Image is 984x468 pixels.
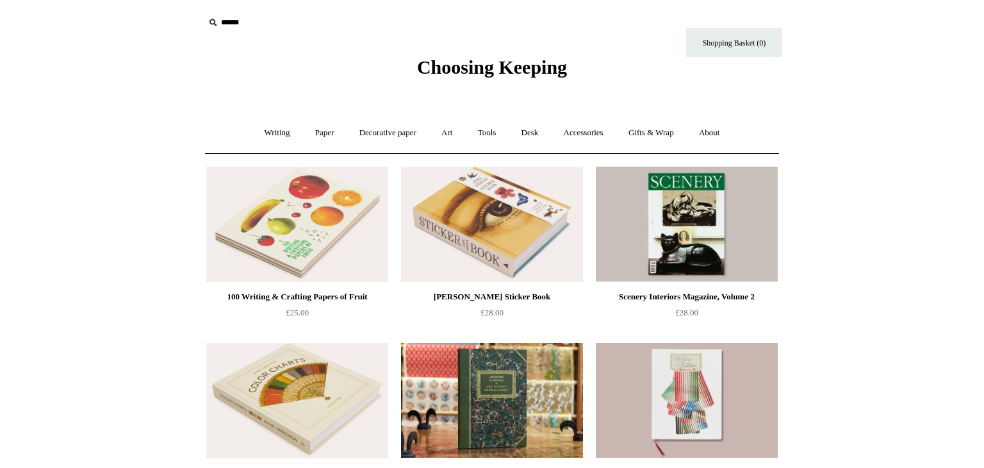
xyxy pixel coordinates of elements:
span: £25.00 [286,308,309,317]
a: One Hundred Marbled Papers, John Jeffery - Edition 1 of 2 One Hundred Marbled Papers, John Jeffer... [401,343,583,458]
div: Scenery Interiors Magazine, Volume 2 [599,289,775,305]
a: About [687,116,732,150]
a: Tools [466,116,508,150]
span: £28.00 [675,308,698,317]
img: 100 Writing & Crafting Papers of Fruit [206,167,388,282]
a: Gifts & Wrap [617,116,685,150]
div: [PERSON_NAME] Sticker Book [404,289,580,305]
a: [PERSON_NAME] Sticker Book £28.00 [401,289,583,342]
a: Art [430,116,464,150]
a: 100 Writing & Crafting Papers of Fruit 100 Writing & Crafting Papers of Fruit [206,167,388,282]
a: Decorative paper [348,116,428,150]
a: Shopping Basket (0) [686,28,782,57]
span: £28.00 [480,308,504,317]
img: John Derian Sticker Book [401,167,583,282]
a: Scenery Interiors Magazine, Volume 2 Scenery Interiors Magazine, Volume 2 [596,167,778,282]
span: Choosing Keeping [417,56,567,78]
a: 'Colour Charts: A History' by Anne Varichon 'Colour Charts: A History' by Anne Varichon [206,343,388,458]
a: Desk [510,116,550,150]
a: 100 Writing & Crafting Papers of Fruit £25.00 [206,289,388,342]
a: Scenery Interiors Magazine, Volume 2 £28.00 [596,289,778,342]
img: Scenery Interiors Magazine, Volume 2 [596,167,778,282]
img: 'The French Ribbon' by Suzanne Slesin [596,343,778,458]
a: Choosing Keeping [417,67,567,76]
a: Writing [253,116,302,150]
img: 'Colour Charts: A History' by Anne Varichon [206,343,388,458]
a: John Derian Sticker Book John Derian Sticker Book [401,167,583,282]
a: 'The French Ribbon' by Suzanne Slesin 'The French Ribbon' by Suzanne Slesin [596,343,778,458]
img: One Hundred Marbled Papers, John Jeffery - Edition 1 of 2 [401,343,583,458]
div: 100 Writing & Crafting Papers of Fruit [209,289,385,305]
a: Accessories [552,116,615,150]
a: Paper [304,116,346,150]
